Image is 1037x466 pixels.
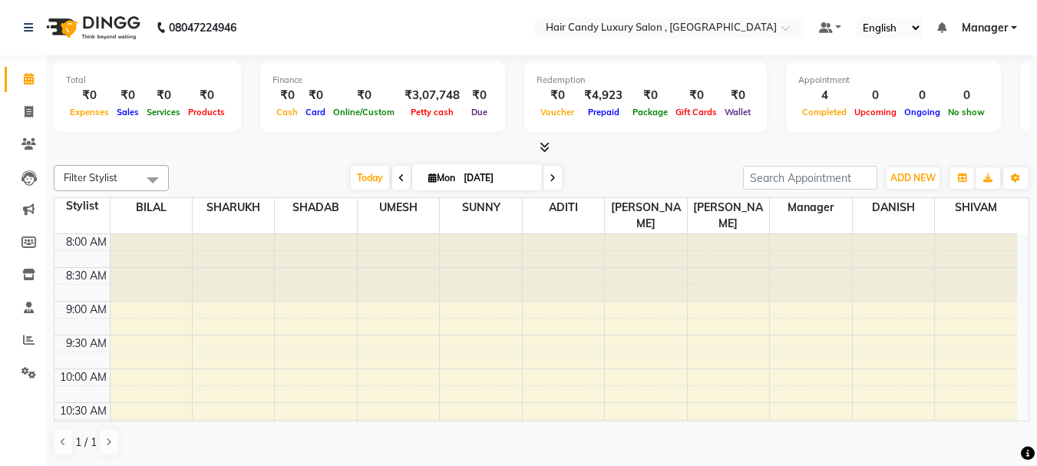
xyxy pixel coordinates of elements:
span: Wallet [721,107,755,117]
span: Mon [424,172,459,183]
span: Products [184,107,229,117]
div: ₹4,923 [578,87,629,104]
div: 10:00 AM [57,369,110,385]
span: SHARUKH [193,198,274,217]
span: Online/Custom [329,107,398,117]
div: 8:00 AM [63,234,110,250]
span: Card [302,107,329,117]
div: 0 [850,87,900,104]
span: DANISH [853,198,934,217]
span: Package [629,107,672,117]
span: BILAL [111,198,192,217]
div: ₹3,07,748 [398,87,466,104]
input: 2025-09-01 [459,167,536,190]
span: Upcoming [850,107,900,117]
span: UMESH [358,198,439,217]
span: Ongoing [900,107,944,117]
span: Expenses [66,107,113,117]
span: Manager [770,198,851,217]
div: ₹0 [143,87,184,104]
span: Services [143,107,184,117]
input: Search Appointment [743,166,877,190]
span: [PERSON_NAME] [605,198,686,233]
span: Prepaid [584,107,623,117]
span: Voucher [537,107,578,117]
span: Sales [113,107,143,117]
span: Filter Stylist [64,171,117,183]
span: ADITI [523,198,604,217]
span: Completed [798,107,850,117]
div: ₹0 [721,87,755,104]
img: logo [39,6,144,49]
span: Cash [272,107,302,117]
div: Stylist [54,198,110,214]
div: 8:30 AM [63,268,110,284]
div: ₹0 [537,87,578,104]
button: ADD NEW [887,167,940,189]
span: ADD NEW [890,172,936,183]
span: [PERSON_NAME] [688,198,769,233]
div: Finance [272,74,493,87]
div: 9:00 AM [63,302,110,318]
span: Due [467,107,491,117]
div: Redemption [537,74,755,87]
div: Total [66,74,229,87]
span: SHIVAM [935,198,1017,217]
span: Gift Cards [672,107,721,117]
span: Manager [962,20,1008,36]
div: ₹0 [184,87,229,104]
b: 08047224946 [169,6,236,49]
div: Appointment [798,74,989,87]
div: ₹0 [302,87,329,104]
div: 9:30 AM [63,335,110,352]
span: Petty cash [407,107,457,117]
div: ₹0 [629,87,672,104]
div: ₹0 [66,87,113,104]
span: No show [944,107,989,117]
div: 0 [944,87,989,104]
div: ₹0 [466,87,493,104]
div: ₹0 [329,87,398,104]
span: SUNNY [440,198,521,217]
div: 4 [798,87,850,104]
div: ₹0 [672,87,721,104]
span: Today [351,166,389,190]
span: SHADAB [275,198,356,217]
span: 1 / 1 [75,435,97,451]
div: 10:30 AM [57,403,110,419]
div: ₹0 [113,87,143,104]
div: ₹0 [272,87,302,104]
div: 0 [900,87,944,104]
